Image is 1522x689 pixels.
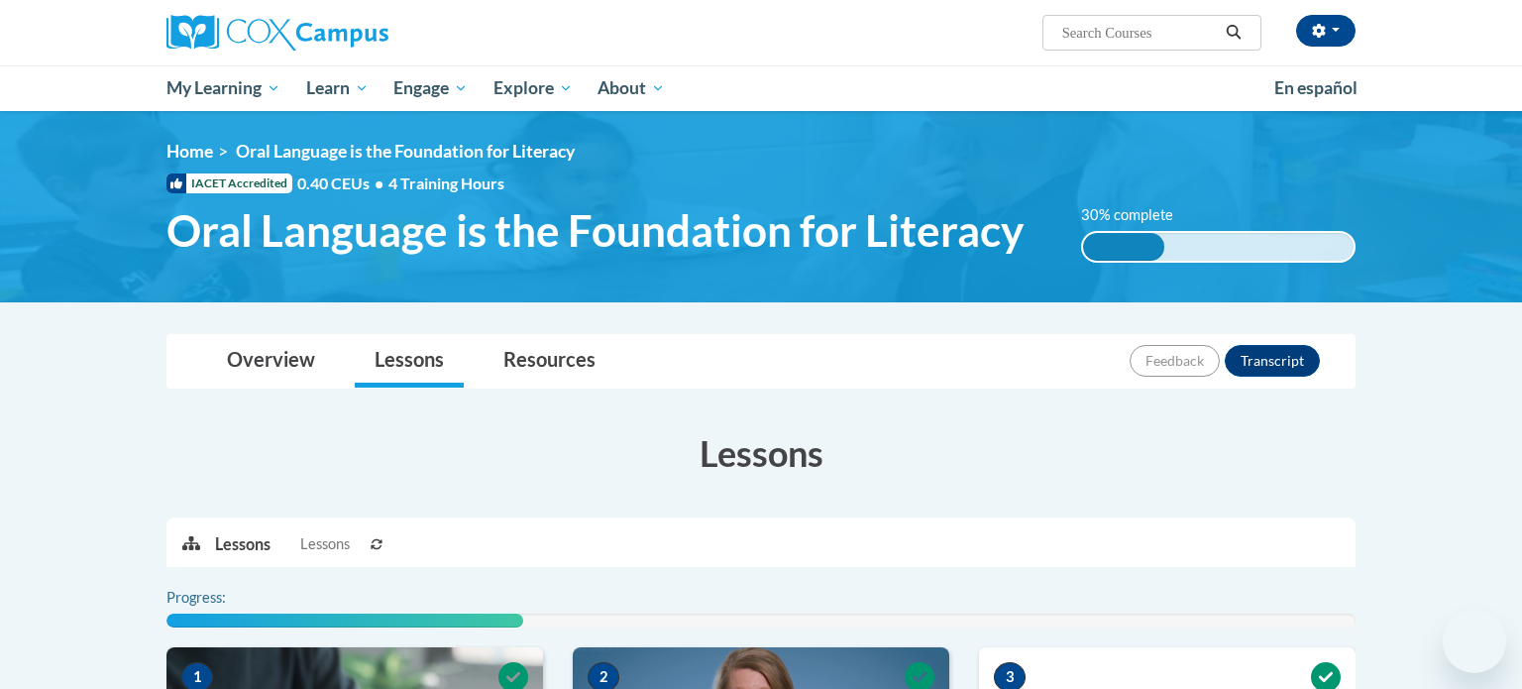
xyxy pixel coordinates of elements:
span: Engage [393,76,468,100]
input: Search Courses [1060,21,1219,45]
a: About [586,65,679,111]
a: Cox Campus [166,15,543,51]
a: Learn [293,65,381,111]
span: Oral Language is the Foundation for Literacy [236,141,575,162]
iframe: Button to launch messaging window [1443,610,1506,673]
span: 0.40 CEUs [297,172,388,194]
span: IACET Accredited [166,173,292,193]
a: En español [1261,67,1370,109]
span: Oral Language is the Foundation for Literacy [166,204,1024,257]
label: Progress: [166,587,280,609]
p: Lessons [215,533,271,555]
button: Feedback [1130,345,1220,377]
button: Transcript [1225,345,1320,377]
span: En español [1274,77,1358,98]
span: 4 Training Hours [388,173,504,192]
div: 30% complete [1083,233,1164,261]
button: Search [1219,21,1249,45]
label: 30% complete [1081,204,1195,226]
a: Lessons [355,335,464,388]
div: Main menu [137,65,1385,111]
a: My Learning [154,65,293,111]
a: Home [166,141,213,162]
a: Engage [380,65,481,111]
button: Account Settings [1296,15,1356,47]
span: Lessons [300,533,350,555]
span: Learn [306,76,369,100]
a: Explore [481,65,586,111]
span: Explore [493,76,573,100]
a: Resources [484,335,615,388]
img: Cox Campus [166,15,388,51]
span: My Learning [166,76,280,100]
h3: Lessons [166,428,1356,478]
span: • [375,173,383,192]
span: About [598,76,665,100]
a: Overview [207,335,335,388]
